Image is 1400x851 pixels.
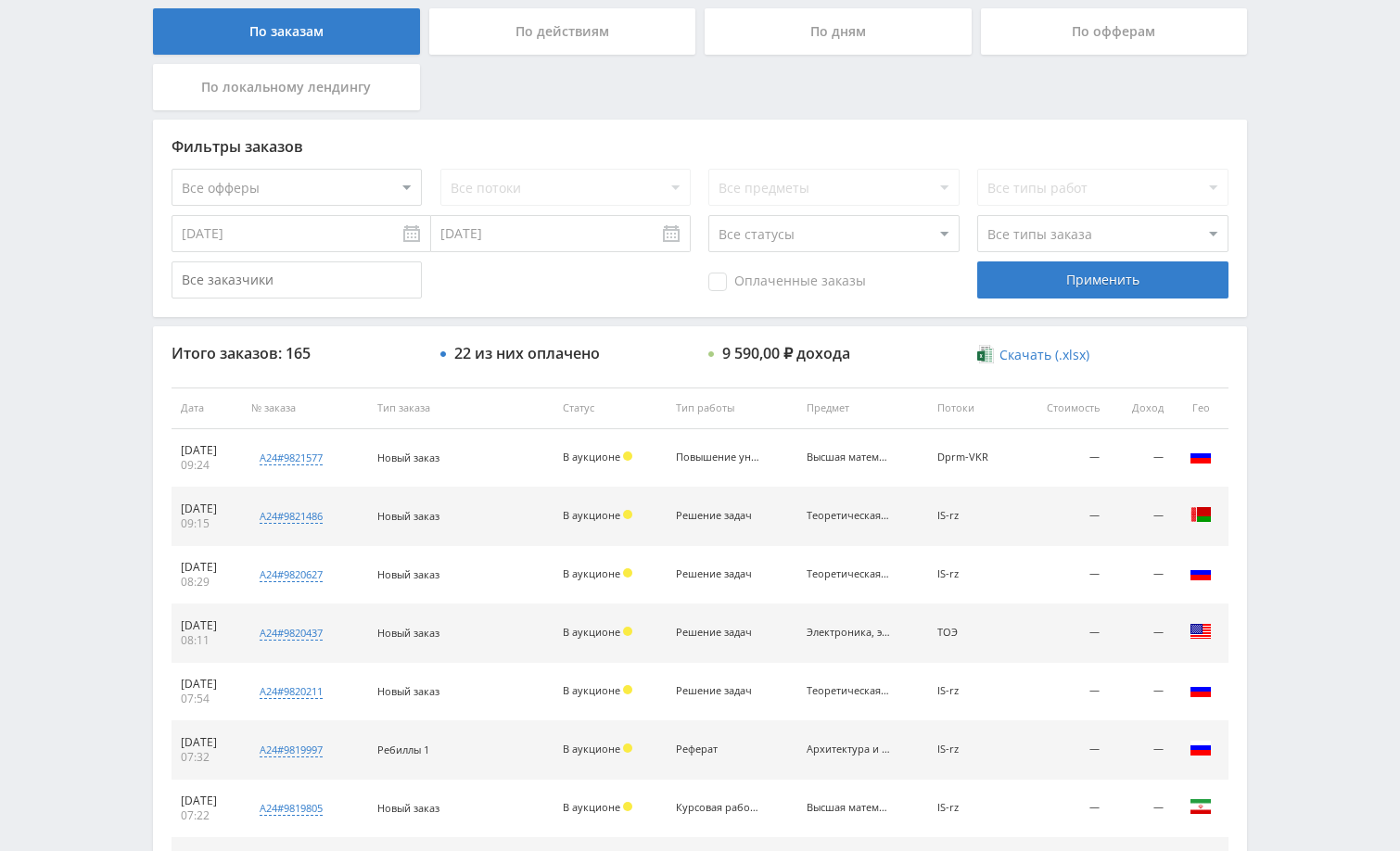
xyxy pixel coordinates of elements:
[623,568,632,578] span: Холд
[1017,663,1109,721] td: —
[807,627,890,639] div: Электроника, электротехника, радиотехника
[181,618,233,633] div: [DATE]
[563,800,620,814] span: В аукционе
[807,568,890,580] div: Теоретическая механика
[1109,604,1173,663] td: —
[981,8,1248,55] div: По офферам
[807,802,890,814] div: Высшая математика
[667,387,797,429] th: Тип работы
[181,735,233,750] div: [DATE]
[563,742,620,756] span: В аукционе
[181,560,233,575] div: [DATE]
[928,387,1017,429] th: Потоки
[1190,737,1212,759] img: rus.png
[1109,721,1173,780] td: —
[937,685,1008,697] div: IS-rz
[181,458,233,473] div: 09:24
[181,575,233,590] div: 08:29
[1190,503,1212,526] img: blr.png
[181,808,233,823] div: 07:22
[676,627,759,639] div: Решение задач
[242,387,368,429] th: № заказа
[676,743,759,756] div: Реферат
[708,273,866,291] span: Оплаченные заказы
[807,451,890,464] div: Высшая математика
[623,743,632,753] span: Холд
[181,750,233,765] div: 07:32
[1017,604,1109,663] td: —
[977,346,1088,364] a: Скачать (.xlsx)
[937,568,1008,580] div: IS-rz
[377,626,439,640] span: Новый заказ
[172,261,422,298] input: Все заказчики
[1109,546,1173,604] td: —
[181,794,233,808] div: [DATE]
[377,743,429,756] span: Ребиллы 1
[1017,429,1109,488] td: —
[563,508,620,522] span: В аукционе
[676,568,759,580] div: Решение задач
[937,510,1008,522] div: IS-rz
[1109,663,1173,721] td: —
[1017,387,1109,429] th: Стоимость
[260,626,323,641] div: a24#9820437
[676,451,759,464] div: Повышение уникальности текста
[1109,488,1173,546] td: —
[937,743,1008,756] div: IS-rz
[260,451,323,465] div: a24#9821577
[368,387,554,429] th: Тип заказа
[429,8,696,55] div: По действиям
[623,451,632,461] span: Холд
[1017,721,1109,780] td: —
[937,802,1008,814] div: IS-rz
[676,802,759,814] div: Курсовая работа
[1017,546,1109,604] td: —
[623,627,632,636] span: Холд
[1017,780,1109,838] td: —
[563,625,620,639] span: В аукционе
[260,509,323,524] div: a24#9821486
[1173,387,1228,429] th: Гео
[977,345,993,363] img: xlsx
[937,627,1008,639] div: ТОЭ
[153,64,420,110] div: По локальному лендингу
[1190,562,1212,584] img: rus.png
[181,502,233,516] div: [DATE]
[554,387,667,429] th: Статус
[1190,620,1212,642] img: usa.png
[181,516,233,531] div: 09:15
[377,509,439,523] span: Новый заказ
[807,685,890,697] div: Теоретическая механика
[705,8,972,55] div: По дням
[722,345,850,362] div: 9 590,00 ₽ дохода
[172,138,1228,155] div: Фильтры заказов
[377,801,439,815] span: Новый заказ
[181,677,233,692] div: [DATE]
[1017,488,1109,546] td: —
[977,261,1228,298] div: Применить
[676,685,759,697] div: Решение задач
[807,743,890,756] div: Архитектура и строительство
[797,387,928,429] th: Предмет
[623,510,632,519] span: Холд
[999,348,1089,362] span: Скачать (.xlsx)
[937,451,1008,464] div: Dprm-VKR
[377,567,439,581] span: Новый заказ
[1190,679,1212,701] img: rus.png
[1109,387,1173,429] th: Доход
[1190,795,1212,818] img: irn.png
[563,450,620,464] span: В аукционе
[260,743,323,757] div: a24#9819997
[1109,780,1173,838] td: —
[260,684,323,699] div: a24#9820211
[676,510,759,522] div: Решение задач
[172,345,422,362] div: Итого заказов: 165
[172,387,242,429] th: Дата
[1190,445,1212,467] img: rus.png
[1109,429,1173,488] td: —
[377,684,439,698] span: Новый заказ
[377,451,439,464] span: Новый заказ
[181,692,233,706] div: 07:54
[563,566,620,580] span: В аукционе
[563,683,620,697] span: В аукционе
